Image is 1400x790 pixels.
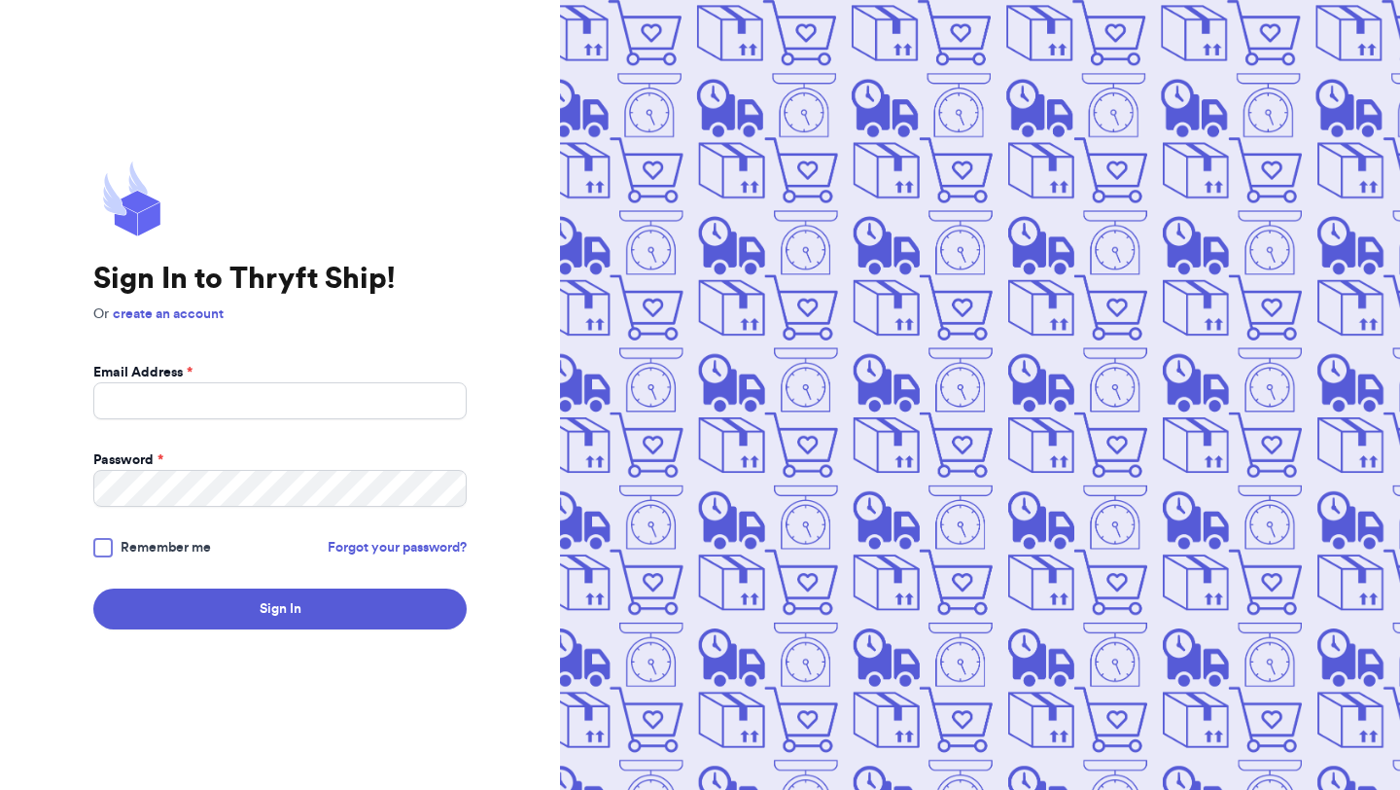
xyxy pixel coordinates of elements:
[113,307,224,321] a: create an account
[93,305,467,324] p: Or
[93,363,192,382] label: Email Address
[93,262,467,297] h1: Sign In to Thryft Ship!
[328,538,467,557] a: Forgot your password?
[121,538,211,557] span: Remember me
[93,450,163,470] label: Password
[93,589,467,629] button: Sign In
